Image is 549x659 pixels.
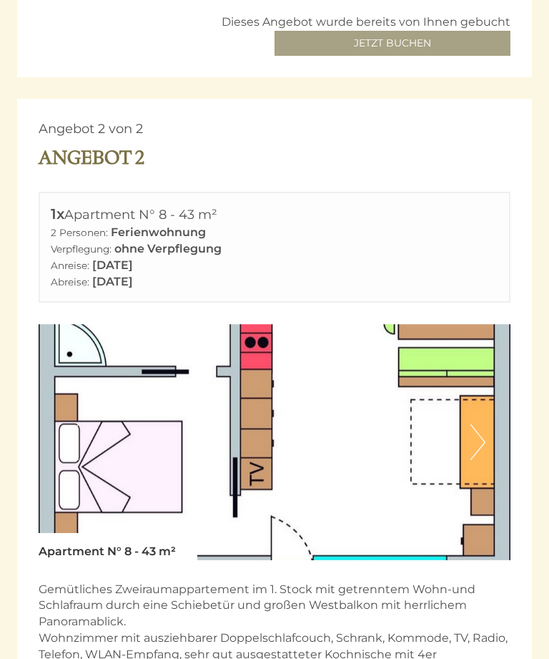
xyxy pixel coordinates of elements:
button: Next [470,424,485,460]
small: Anreise: [51,260,89,271]
span: Dieses Angebot wurde bereits von Ihnen gebucht [222,15,510,29]
b: Ferienwohnung [111,225,206,239]
span: Angebot 2 von 2 [39,121,143,137]
img: image [39,324,510,560]
small: 2 Personen: [51,227,108,238]
b: ohne Verpflegung [114,242,222,255]
div: Apartment N° 8 - 43 m² [51,204,498,225]
b: [DATE] [92,275,133,288]
small: Verpflegung: [51,243,112,255]
button: Previous [64,424,79,460]
b: [DATE] [92,258,133,272]
div: Angebot 2 [39,144,144,170]
small: Abreise: [51,276,89,288]
div: Apartment N° 8 - 43 m² [39,533,197,560]
b: 1x [51,205,64,223]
